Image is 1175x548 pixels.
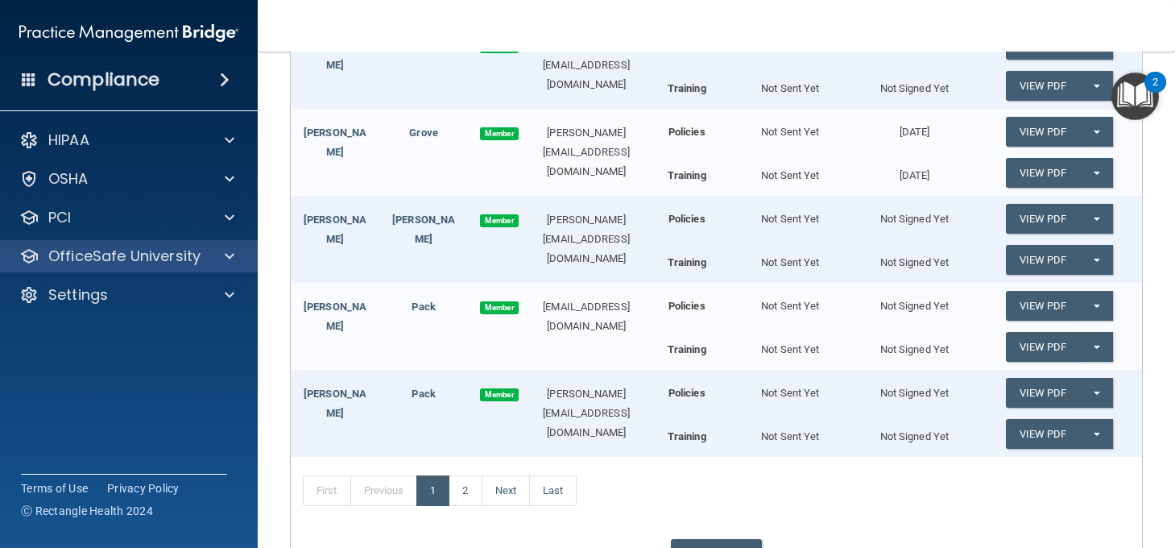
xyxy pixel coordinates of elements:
a: Button [408,39,439,52]
a: Grove [409,127,438,139]
div: [PERSON_NAME][EMAIL_ADDRESS][DOMAIN_NAME] [528,384,646,442]
iframe: Drift Widget Chat Controller [896,434,1156,498]
span: Member [480,40,519,53]
a: View PDF [1006,71,1080,101]
b: Training [668,169,706,181]
a: Privacy Policy [107,480,180,496]
b: Policies [668,126,705,138]
a: [PERSON_NAME] [304,39,366,71]
img: PMB logo [19,17,238,49]
a: [PERSON_NAME] [304,301,366,332]
span: Member [480,388,519,401]
div: Not Sent Yet [728,332,852,359]
div: Not Signed Yet [852,71,976,98]
a: OfficeSafe University [19,247,234,266]
a: Next [482,475,530,506]
div: Not Signed Yet [852,245,976,272]
a: Pack [412,301,435,313]
b: Policies [668,213,705,225]
span: Member [480,301,519,314]
a: View PDF [1006,291,1080,321]
a: [PERSON_NAME] [392,214,455,245]
a: HIPAA [19,131,234,150]
b: Training [668,82,706,94]
b: Training [668,256,706,268]
a: View PDF [1006,158,1080,188]
div: Not Sent Yet [728,419,852,446]
a: [PERSON_NAME] [304,388,366,419]
div: Not Sent Yet [728,71,852,98]
p: OfficeSafe University [48,247,201,266]
a: Pack [412,388,435,400]
div: Not Signed Yet [852,419,976,446]
button: Open Resource Center, 2 new notifications [1111,73,1159,120]
a: View PDF [1006,204,1080,234]
span: Member [480,214,519,227]
a: Last [529,475,577,506]
div: Not Sent Yet [728,283,852,316]
a: First [303,475,351,506]
div: [DATE] [852,158,976,185]
p: Settings [48,285,108,305]
a: View PDF [1006,117,1080,147]
div: Not Signed Yet [852,196,976,229]
div: [PERSON_NAME][EMAIL_ADDRESS][DOMAIN_NAME] [528,36,646,94]
div: 2 [1152,82,1158,103]
p: HIPAA [48,131,89,150]
a: [PERSON_NAME] [304,214,366,245]
div: [EMAIL_ADDRESS][DOMAIN_NAME] [528,297,646,336]
p: PCI [48,208,71,227]
a: View PDF [1006,332,1080,362]
div: Not Sent Yet [728,370,852,403]
div: Not Signed Yet [852,370,976,403]
a: 2 [449,475,482,506]
a: Settings [19,285,234,305]
a: View PDF [1006,419,1080,449]
div: [PERSON_NAME][EMAIL_ADDRESS][DOMAIN_NAME] [528,123,646,181]
b: Policies [668,300,705,312]
div: Not Sent Yet [728,158,852,185]
p: OSHA [48,169,89,189]
span: Member [480,127,519,140]
div: Not Signed Yet [852,283,976,316]
div: Not Signed Yet [852,332,976,359]
b: Training [668,343,706,355]
a: Previous [350,475,418,506]
h4: Compliance [48,68,159,91]
b: Policies [668,387,705,399]
a: PCI [19,208,234,227]
div: Not Sent Yet [728,245,852,272]
div: Not Sent Yet [728,109,852,142]
span: Ⓒ Rectangle Health 2024 [21,503,153,519]
a: Terms of Use [21,480,88,496]
a: [PERSON_NAME] [304,127,366,158]
b: Training [668,430,706,442]
a: View PDF [1006,378,1080,408]
a: 1 [416,475,449,506]
div: Not Sent Yet [728,196,852,229]
div: [DATE] [852,109,976,142]
div: [PERSON_NAME][EMAIL_ADDRESS][DOMAIN_NAME] [528,210,646,268]
a: OSHA [19,169,234,189]
a: View PDF [1006,245,1080,275]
